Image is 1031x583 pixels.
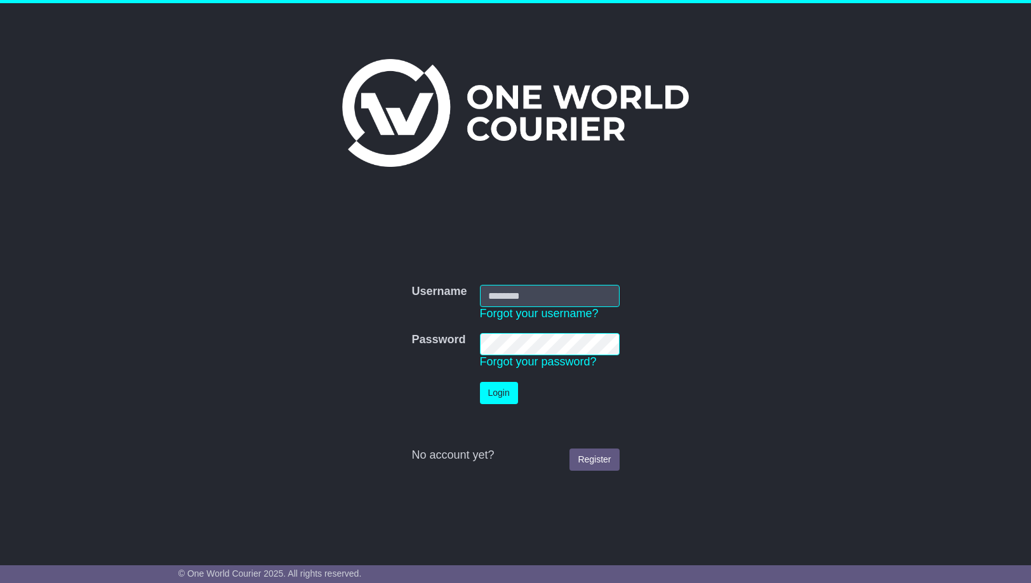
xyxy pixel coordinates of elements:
[342,59,689,167] img: One World
[480,307,599,320] a: Forgot your username?
[411,333,465,347] label: Password
[411,285,467,299] label: Username
[480,355,597,368] a: Forgot your password?
[480,382,518,404] button: Login
[178,568,362,579] span: © One World Courier 2025. All rights reserved.
[569,449,619,471] a: Register
[411,449,619,462] div: No account yet?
